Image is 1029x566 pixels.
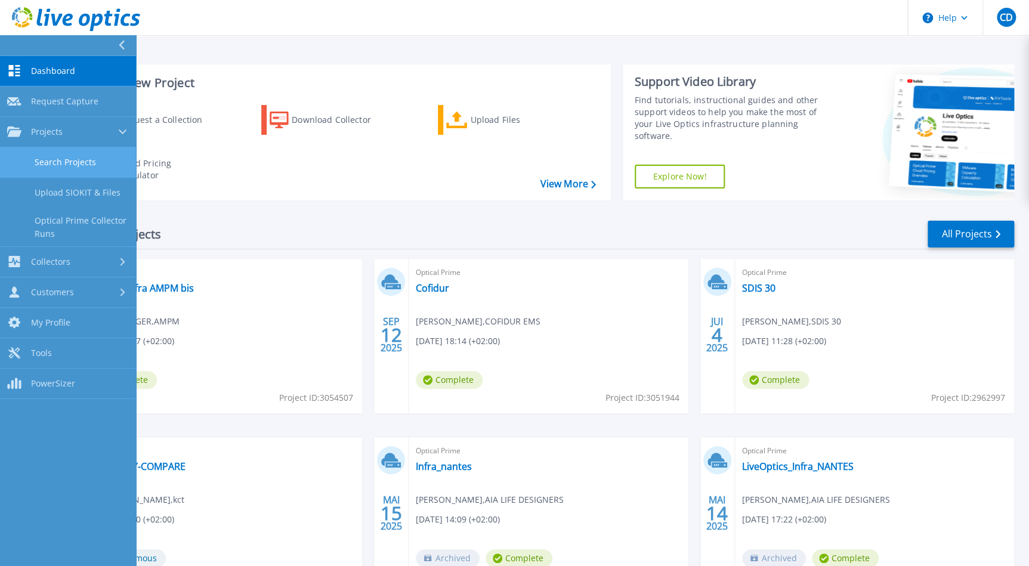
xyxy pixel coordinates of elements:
a: Request a Collection [85,105,218,135]
span: Optical Prime [90,266,355,279]
span: Request Capture [31,96,98,107]
span: [DATE] 11:28 (+02:00) [742,335,826,348]
a: Cofidur [416,282,449,294]
span: Optical Prime [416,266,681,279]
a: Download Collector [261,105,394,135]
a: View More [540,178,595,190]
span: [DATE] 18:14 (+02:00) [416,335,500,348]
span: CD [999,13,1012,22]
div: Find tutorials, instructional guides and other support videos to help you make the most of your L... [635,94,833,142]
span: C�[PERSON_NAME] , kct [90,493,184,506]
a: Upload Files [438,105,571,135]
div: Upload Files [470,108,566,132]
div: SEP 2025 [380,313,403,357]
span: Optical Prime [90,444,355,457]
span: Project ID: 3051944 [605,391,679,404]
span: Optical Prime [416,444,681,457]
span: Projects [31,126,63,137]
a: AMPM - Infra AMPM bis [90,282,194,294]
a: SDIS 30 [742,282,775,294]
span: Collectors [31,256,70,267]
a: CH-BELLEY-COMPARE [90,460,186,472]
span: PowerSizer [31,378,75,389]
div: MAI 2025 [380,491,403,535]
a: LiveOptics_Infra_NANTES [742,460,854,472]
span: 15 [381,508,402,518]
span: [PERSON_NAME] , COFIDUR EMS [416,315,540,328]
span: 12 [381,330,402,340]
span: Complete [742,371,809,389]
div: Cloud Pricing Calculator [117,157,212,181]
div: Request a Collection [119,108,214,132]
span: My Profile [31,317,70,328]
div: JUI 2025 [706,313,728,357]
a: Infra_nantes [416,460,472,472]
div: Download Collector [292,108,387,132]
span: 14 [706,508,728,518]
span: Project ID: 3054507 [279,391,353,404]
a: All Projects [928,221,1014,248]
div: MAI 2025 [706,491,728,535]
span: [PERSON_NAME] , AIA LIFE DESIGNERS [742,493,890,506]
a: Cloud Pricing Calculator [85,154,218,184]
span: [DATE] 17:22 (+02:00) [742,513,826,526]
span: 4 [712,330,722,340]
div: Support Video Library [635,74,833,89]
span: [PERSON_NAME] , AIA LIFE DESIGNERS [416,493,564,506]
span: [PERSON_NAME] , SDIS 30 [742,315,841,328]
span: Customers [31,287,74,298]
a: Explore Now! [635,165,725,188]
h3: Start a New Project [85,76,595,89]
span: Project ID: 2962997 [931,391,1005,404]
span: [DATE] 14:09 (+02:00) [416,513,500,526]
span: Optical Prime [742,266,1007,279]
span: Dashboard [31,66,75,76]
span: Optical Prime [742,444,1007,457]
span: Tools [31,348,52,358]
span: Complete [416,371,483,389]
